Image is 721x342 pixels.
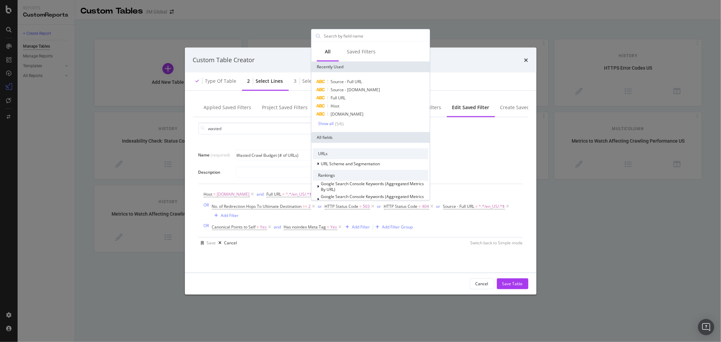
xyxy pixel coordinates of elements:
[204,222,209,228] button: OR
[212,203,302,209] span: No. of Redirection Hops To Ultimate Destination
[204,104,251,111] div: Applied Saved Filters
[343,223,370,231] button: Add Filter
[331,111,363,117] span: [DOMAIN_NAME]
[352,224,370,230] div: Add Filter
[294,77,297,84] div: 3
[198,152,230,159] label: Name
[479,201,505,211] span: ^.*/en_US/.*$
[377,203,381,209] button: or
[363,201,370,211] span: 503
[331,222,337,231] span: Yes
[212,211,239,219] button: Add Filter
[373,223,413,231] button: Add Filter Group
[256,77,283,84] div: Select lines
[500,104,543,111] div: Create Saved Filter
[257,224,259,229] span: =
[303,203,308,209] span: >=
[283,191,285,197] span: =
[384,203,418,209] span: HTTP Status Code
[205,77,237,84] div: Type of table
[221,213,239,218] div: Add Filter
[382,224,413,230] div: Add Filter Group
[286,189,312,199] span: ^.*/en_US/.*$
[497,278,528,289] button: Save Table
[284,224,326,229] span: Has noindex Meta Tag
[468,237,523,248] button: Switch back to Simple mode
[193,56,255,65] div: Custom Table Creator
[422,201,429,211] span: 404
[204,201,209,208] button: OR
[325,203,359,209] span: HTTP Status Code
[217,189,250,199] span: [DOMAIN_NAME]
[274,224,281,229] div: and
[198,237,216,248] button: Save
[211,152,230,157] span: (required)
[476,281,488,287] div: Cancel
[524,56,528,65] div: times
[303,77,337,84] div: Select columns
[502,281,523,287] div: Save Table
[267,191,282,197] span: Full URL
[327,224,330,229] span: =
[436,203,440,209] button: or
[257,191,264,197] button: and
[309,201,311,211] span: 2
[224,240,237,246] div: Cancel
[212,224,256,229] span: Canonical Points to Self
[360,203,362,209] span: =
[260,222,267,231] span: Yes
[198,122,323,134] input: Search
[274,223,281,230] button: and
[321,194,424,205] span: Google Search Console Keywords (Aggregated Metrics By URL and Country)
[204,191,213,197] span: Host
[318,121,334,126] div: Show all
[198,169,230,176] label: Description
[321,161,380,167] span: URL Scheme and Segmentation
[321,181,424,192] span: Google Search Console Keywords (Aggregated Metrics By URL)
[262,104,308,111] div: Project Saved Filters
[698,319,714,335] div: Open Intercom Messenger
[214,191,216,197] span: =
[311,132,430,143] div: All fields
[452,104,489,111] div: Edit Saved Filter
[471,240,523,246] div: Switch back to Simple mode
[334,121,344,126] div: ( 5 / 6 )
[443,203,475,209] span: Source - Full URL
[419,203,421,209] span: =
[185,48,536,295] div: modal
[331,103,339,108] span: Host
[476,203,478,209] span: =
[247,77,250,84] div: 2
[313,148,428,159] div: URLs
[204,202,209,207] div: OR
[318,203,322,209] button: or
[331,95,345,100] span: Full URL
[216,237,237,248] button: Cancel
[470,278,494,289] button: Cancel
[313,170,428,181] div: Rankings
[207,240,216,246] div: Save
